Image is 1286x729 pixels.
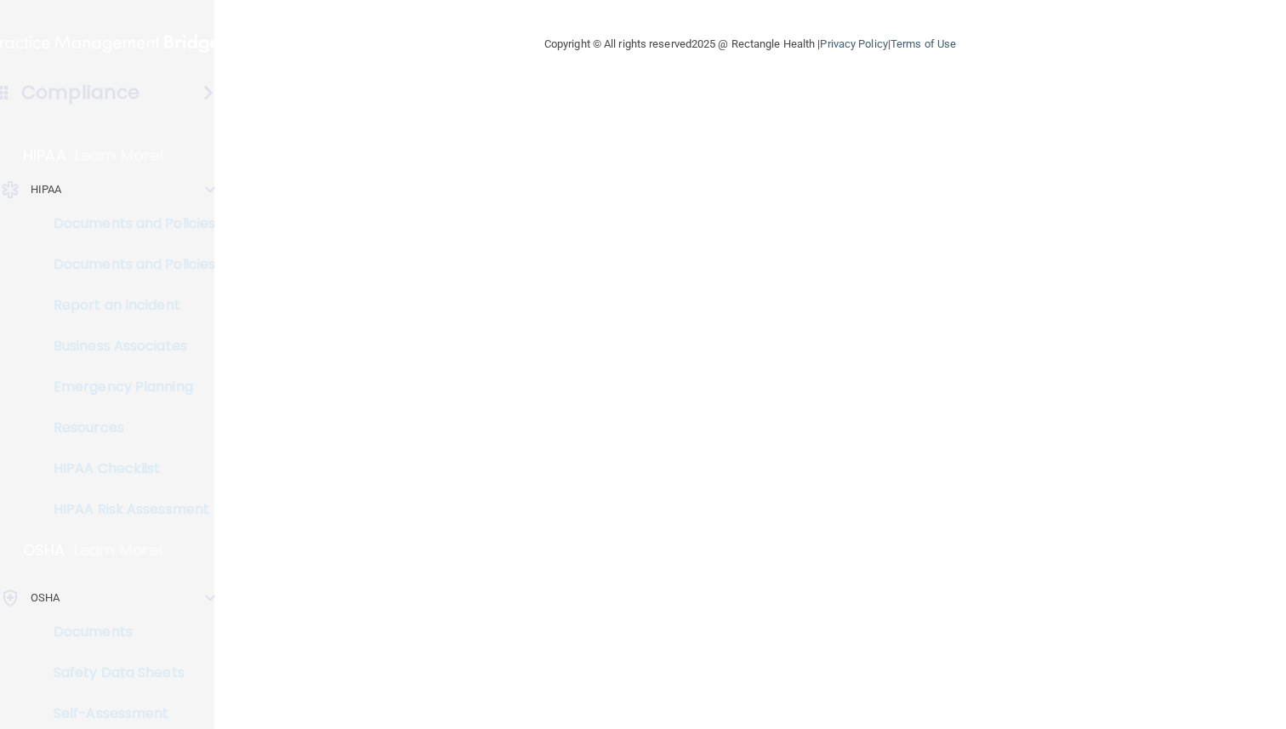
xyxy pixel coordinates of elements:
div: Copyright © All rights reserved 2025 @ Rectangle Health | | [440,17,1061,71]
p: Emergency Planning [11,379,243,396]
p: HIPAA [23,145,66,166]
a: Terms of Use [891,37,956,50]
p: Safety Data Sheets [11,664,243,681]
p: Documents [11,624,243,641]
a: Privacy Policy [820,37,887,50]
p: OSHA [23,540,65,561]
p: Documents and Policies [11,256,243,273]
p: Resources [11,419,243,436]
p: OSHA [31,588,60,608]
p: Self-Assessment [11,705,243,722]
p: HIPAA [31,179,62,200]
p: Learn More! [74,540,164,561]
p: Business Associates [11,338,243,355]
h4: Compliance [21,81,139,105]
p: Documents and Policies [11,215,243,232]
p: HIPAA Checklist [11,460,243,477]
p: Report an Incident [11,297,243,314]
p: HIPAA Risk Assessment [11,501,243,518]
p: Learn More! [75,145,165,166]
